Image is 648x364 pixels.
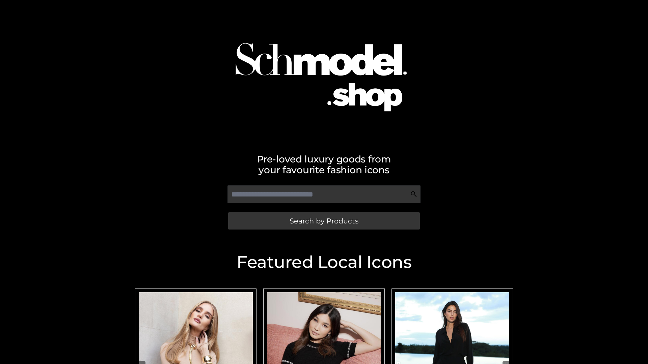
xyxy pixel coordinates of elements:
img: Search Icon [410,191,417,198]
h2: Pre-loved luxury goods from your favourite fashion icons [132,154,516,175]
h2: Featured Local Icons​ [132,254,516,271]
a: Search by Products [228,212,420,230]
span: Search by Products [290,217,358,224]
